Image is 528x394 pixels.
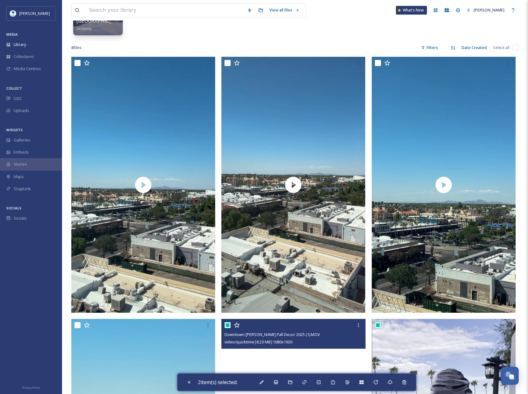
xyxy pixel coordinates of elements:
[22,383,40,391] a: Privacy Policy
[14,96,22,101] span: UGC
[6,206,21,210] span: SOCIALS
[76,26,92,31] span: 24 items
[14,174,24,180] span: Maps
[14,42,26,47] span: Library
[76,17,183,24] span: [GEOGRAPHIC_DATA]. Corner Hay Bails B-Roll
[198,379,237,386] span: 2 item(s) selected.
[86,3,244,17] input: Search your library
[14,186,31,192] span: SnapLink
[224,339,292,345] span: video/quicktime | 8.23 MB | 1080 x 1920
[224,332,320,337] span: Downtown [PERSON_NAME] Fall Decor 2025 (1).MOV
[14,108,29,114] span: Uploads
[6,86,22,91] span: COLLECT
[396,6,427,15] a: What's New
[459,42,490,54] div: Date Created
[266,4,303,16] a: View all files
[19,11,50,16] span: [PERSON_NAME]
[14,161,27,167] span: Stories
[14,66,41,72] span: Media Centres
[71,45,82,51] span: 8 file s
[14,149,29,155] span: Embeds
[14,54,34,60] span: Collections
[10,10,16,16] img: download.jpeg
[14,215,27,221] span: Socials
[221,57,365,313] img: thumbnail
[493,45,509,51] span: Select all
[501,367,519,385] button: Open Chat
[6,32,18,37] span: MEDIA
[474,7,504,13] span: [PERSON_NAME]
[372,57,516,313] img: thumbnail
[418,42,441,54] div: Filters
[6,128,23,132] span: WIDGETS
[71,57,215,313] img: thumbnail
[464,4,508,16] a: [PERSON_NAME]
[14,137,30,143] span: Galleries
[22,386,40,390] span: Privacy Policy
